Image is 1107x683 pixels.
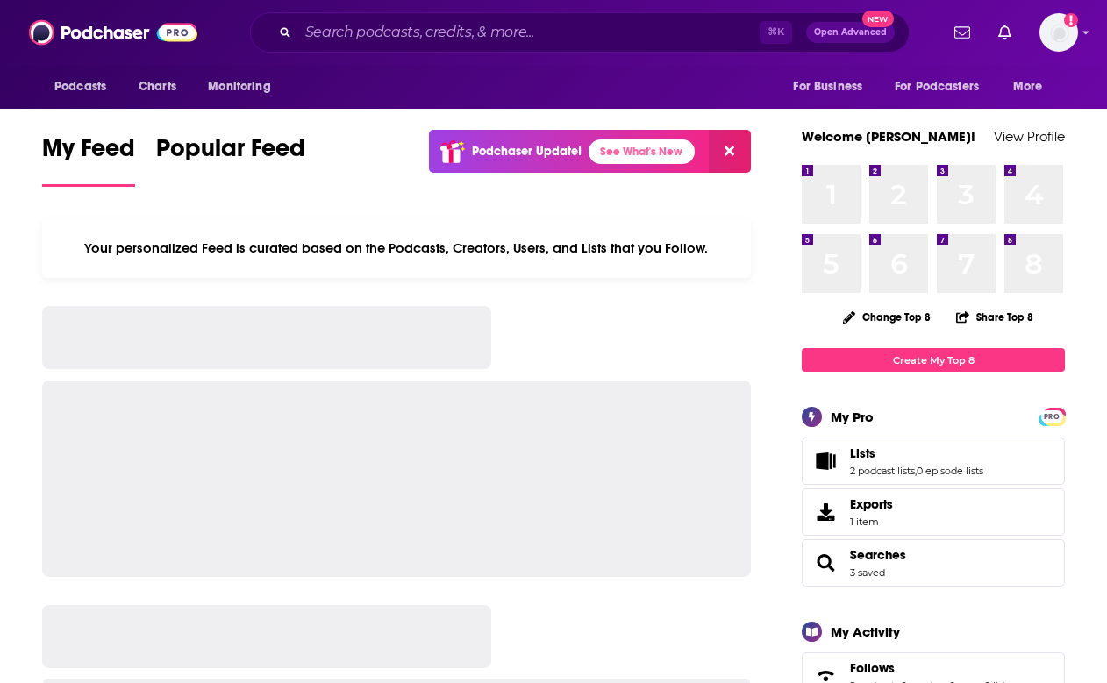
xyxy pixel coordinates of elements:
[831,623,900,640] div: My Activity
[862,11,894,27] span: New
[793,75,862,99] span: For Business
[139,75,176,99] span: Charts
[814,28,887,37] span: Open Advanced
[895,75,979,99] span: For Podcasters
[850,496,893,512] span: Exports
[832,306,941,328] button: Change Top 8
[781,70,884,103] button: open menu
[1039,13,1078,52] button: Show profile menu
[208,75,270,99] span: Monitoring
[1041,410,1062,423] span: PRO
[850,660,895,676] span: Follows
[760,21,792,44] span: ⌘ K
[42,133,135,174] span: My Feed
[802,488,1065,536] a: Exports
[917,465,983,477] a: 0 episode lists
[802,348,1065,372] a: Create My Top 8
[802,438,1065,485] span: Lists
[806,22,895,43] button: Open AdvancedNew
[589,139,695,164] a: See What's New
[29,16,197,49] img: Podchaser - Follow, Share and Rate Podcasts
[802,539,1065,587] span: Searches
[42,70,129,103] button: open menu
[1041,409,1062,423] a: PRO
[955,300,1034,334] button: Share Top 8
[250,12,910,53] div: Search podcasts, credits, & more...
[991,18,1018,47] a: Show notifications dropdown
[808,449,843,473] a: Lists
[1001,70,1065,103] button: open menu
[915,465,917,477] span: ,
[850,547,906,563] a: Searches
[1064,13,1078,27] svg: Add a profile image
[42,133,135,187] a: My Feed
[127,70,187,103] a: Charts
[850,660,1011,676] a: Follows
[298,18,760,46] input: Search podcasts, credits, & more...
[850,516,893,528] span: 1 item
[850,465,915,477] a: 2 podcast lists
[850,445,983,461] a: Lists
[156,133,305,174] span: Popular Feed
[808,551,843,575] a: Searches
[156,133,305,187] a: Popular Feed
[831,409,874,425] div: My Pro
[1013,75,1043,99] span: More
[196,70,293,103] button: open menu
[808,500,843,524] span: Exports
[994,128,1065,145] a: View Profile
[802,128,975,145] a: Welcome [PERSON_NAME]!
[947,18,977,47] a: Show notifications dropdown
[1039,13,1078,52] img: User Profile
[472,144,582,159] p: Podchaser Update!
[850,445,875,461] span: Lists
[1039,13,1078,52] span: Logged in as notablypr2
[54,75,106,99] span: Podcasts
[42,218,751,278] div: Your personalized Feed is curated based on the Podcasts, Creators, Users, and Lists that you Follow.
[850,566,885,579] a: 3 saved
[883,70,1004,103] button: open menu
